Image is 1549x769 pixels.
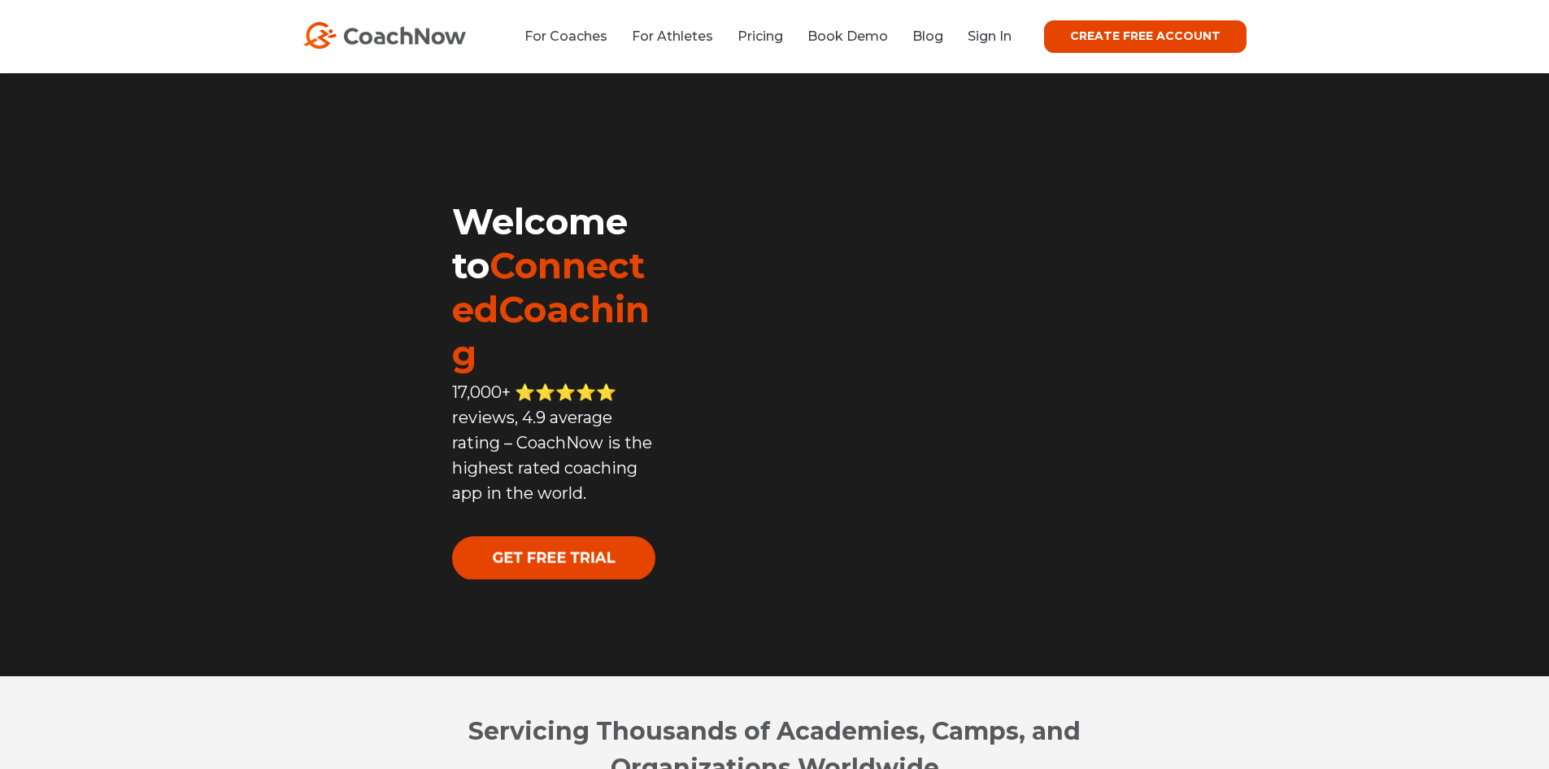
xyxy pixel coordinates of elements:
span: 17,000+ ⭐️⭐️⭐️⭐️⭐️ reviews, 4.9 average rating – CoachNow is the highest rated coaching app in th... [452,382,652,503]
h1: Welcome to [452,199,658,375]
a: Book Demo [807,28,888,44]
img: CoachNow Logo [303,22,466,49]
img: GET FREE TRIAL [452,536,655,579]
span: ConnectedCoaching [452,243,650,375]
a: For Athletes [632,28,713,44]
a: Sign In [968,28,1012,44]
a: Pricing [738,28,783,44]
a: For Coaches [524,28,607,44]
a: Blog [912,28,943,44]
a: CREATE FREE ACCOUNT [1044,20,1247,53]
